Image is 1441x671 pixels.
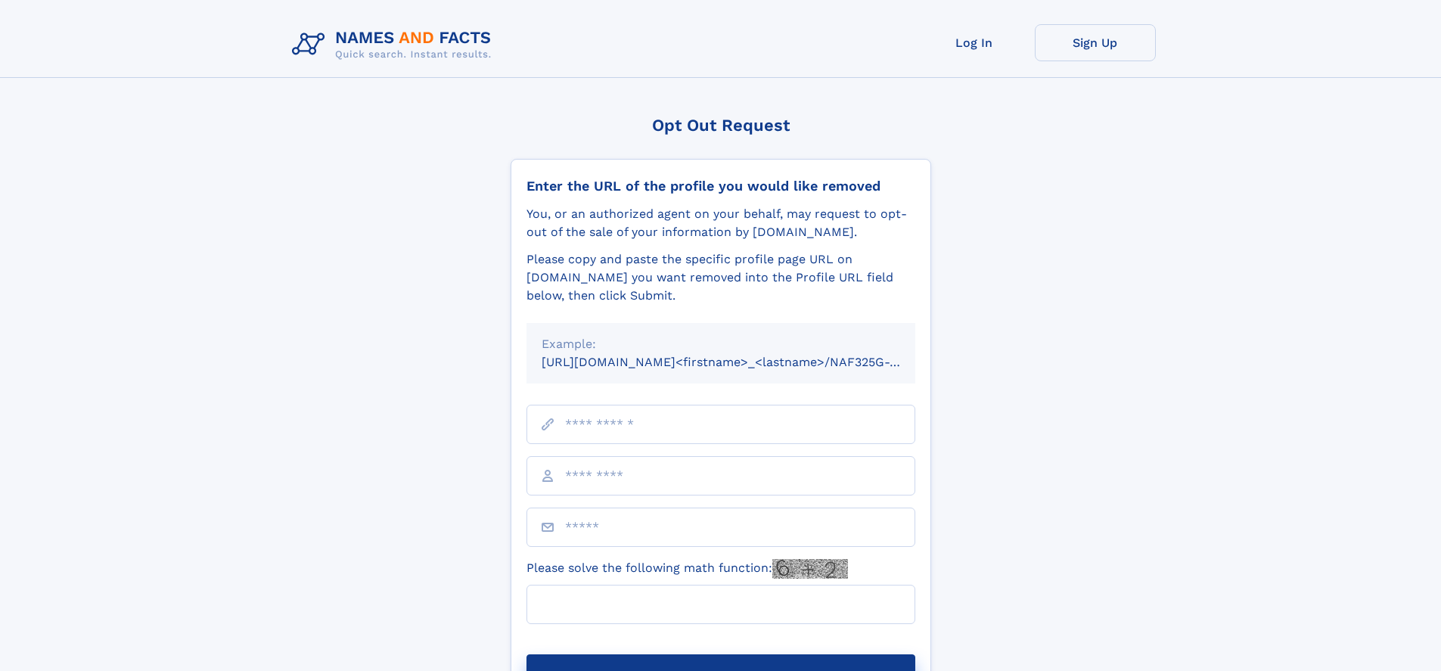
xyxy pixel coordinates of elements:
[526,559,848,579] label: Please solve the following math function:
[526,205,915,241] div: You, or an authorized agent on your behalf, may request to opt-out of the sale of your informatio...
[526,178,915,194] div: Enter the URL of the profile you would like removed
[286,24,504,65] img: Logo Names and Facts
[914,24,1035,61] a: Log In
[542,335,900,353] div: Example:
[542,355,944,369] small: [URL][DOMAIN_NAME]<firstname>_<lastname>/NAF325G-xxxxxxxx
[526,250,915,305] div: Please copy and paste the specific profile page URL on [DOMAIN_NAME] you want removed into the Pr...
[1035,24,1156,61] a: Sign Up
[511,116,931,135] div: Opt Out Request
